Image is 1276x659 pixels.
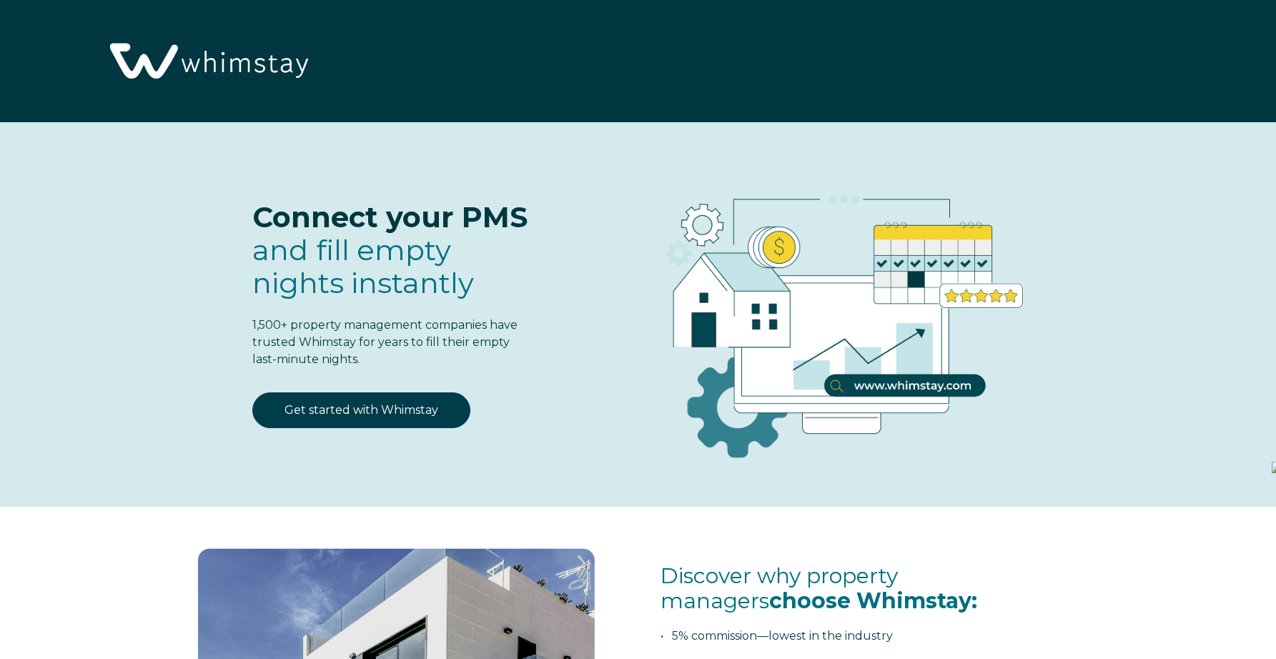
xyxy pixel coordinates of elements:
[585,151,1088,481] img: RBO Ilustrations-03
[661,563,977,614] span: Discover why property managers
[769,588,977,614] span: choose Whimstay:
[100,7,315,117] img: Whimstay Logo-02 1
[252,318,518,366] span: 1,500+ property management companies have trusted Whimstay for years to fill their empty last-min...
[252,232,474,300] span: and
[252,232,474,300] span: fill empty nights instantly
[252,199,528,234] span: Connect your PMS
[252,392,470,428] a: Get started with Whimstay
[661,629,893,643] span: • 5% commission—lowest in the industry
